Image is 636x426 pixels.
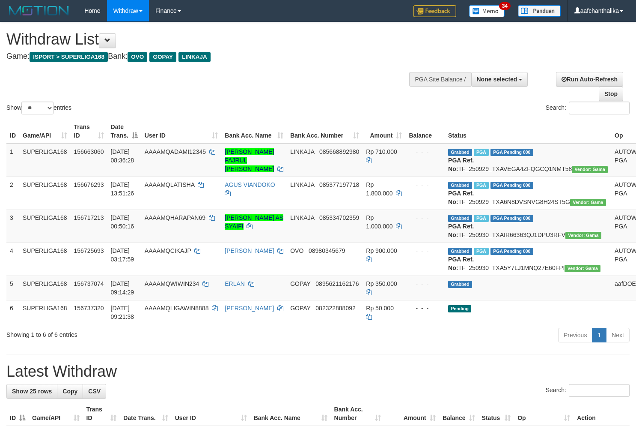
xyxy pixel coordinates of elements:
[569,102,630,114] input: Search:
[572,166,608,173] span: Vendor URL: https://trx31.1velocity.biz
[6,4,71,17] img: MOTION_logo.png
[19,300,71,324] td: SUPERLIGA168
[474,215,489,222] span: Marked by aafnonsreyleab
[448,215,472,222] span: Grabbed
[384,402,439,426] th: Amount: activate to sort column ascending
[74,247,104,254] span: 156725693
[319,148,359,155] span: Copy 085668892980 to clipboard
[74,181,104,188] span: 156676293
[490,182,533,189] span: PGA Pending
[490,248,533,255] span: PGA Pending
[19,177,71,210] td: SUPERLIGA168
[225,214,283,230] a: [PERSON_NAME] AS SYAIFI
[290,247,303,254] span: OVO
[83,384,106,399] a: CSV
[149,52,176,62] span: GOPAY
[570,199,606,206] span: Vendor URL: https://trx31.1velocity.biz
[74,305,104,312] span: 156737320
[6,119,19,144] th: ID
[290,280,310,287] span: GOPAY
[6,144,19,177] td: 1
[409,72,471,87] div: PGA Site Balance /
[290,305,310,312] span: GOPAY
[250,402,331,426] th: Bank Acc. Name: activate to sort column ascending
[413,5,456,17] img: Feedback.jpg
[145,305,209,312] span: AAAAMQLIGAWIN8888
[6,102,71,114] label: Show entries
[490,149,533,156] span: PGA Pending
[29,402,83,426] th: Game/API: activate to sort column ascending
[565,265,600,272] span: Vendor URL: https://trx31.1velocity.biz
[6,327,259,339] div: Showing 1 to 6 of 6 entries
[315,305,355,312] span: Copy 082322888092 to clipboard
[490,215,533,222] span: PGA Pending
[6,276,19,300] td: 5
[366,214,392,230] span: Rp 1.000.000
[546,102,630,114] label: Search:
[111,148,134,164] span: [DATE] 08:36:28
[309,247,345,254] span: Copy 08980345679 to clipboard
[469,5,505,17] img: Button%20Memo.svg
[409,147,441,156] div: - - -
[225,305,274,312] a: [PERSON_NAME]
[287,119,363,144] th: Bank Acc. Number: activate to sort column ascending
[445,119,611,144] th: Status
[514,402,574,426] th: Op: activate to sort column ascending
[409,180,441,189] div: - - -
[57,384,83,399] a: Copy
[290,214,314,221] span: LINKAJA
[178,52,211,62] span: LINKAJA
[448,149,472,156] span: Grabbed
[448,190,474,205] b: PGA Ref. No:
[439,402,478,426] th: Balance: activate to sort column ascending
[6,31,416,48] h1: Withdraw List
[474,248,489,255] span: Marked by aafnonsreyleab
[74,280,104,287] span: 156737074
[6,177,19,210] td: 2
[448,182,472,189] span: Grabbed
[19,119,71,144] th: Game/API: activate to sort column ascending
[141,119,221,144] th: User ID: activate to sort column ascending
[366,305,394,312] span: Rp 50.000
[74,148,104,155] span: 156663060
[569,384,630,397] input: Search:
[409,246,441,255] div: - - -
[172,402,250,426] th: User ID: activate to sort column ascending
[448,223,474,238] b: PGA Ref. No:
[6,402,29,426] th: ID: activate to sort column descending
[6,210,19,243] td: 3
[409,213,441,222] div: - - -
[128,52,147,62] span: OVO
[319,214,359,221] span: Copy 085334702359 to clipboard
[221,119,287,144] th: Bank Acc. Name: activate to sort column ascending
[319,181,359,188] span: Copy 085377197718 to clipboard
[448,281,472,288] span: Grabbed
[574,402,630,426] th: Action
[225,181,275,188] a: AGUS VIANDOKO
[6,52,416,61] h4: Game: Bank:
[120,402,172,426] th: Date Trans.: activate to sort column ascending
[478,402,514,426] th: Status: activate to sort column ascending
[409,279,441,288] div: - - -
[145,181,194,188] span: AAAAMQLATISHA
[6,384,57,399] a: Show 25 rows
[6,363,630,380] h1: Latest Withdraw
[448,305,471,312] span: Pending
[111,247,134,263] span: [DATE] 03:17:59
[546,384,630,397] label: Search:
[145,148,206,155] span: AAAAMQADAMI12345
[111,305,134,320] span: [DATE] 09:21:38
[445,210,611,243] td: TF_250930_TXAIR66363QJ1DPU3RFV
[558,328,592,342] a: Previous
[366,247,397,254] span: Rp 900.000
[477,76,517,83] span: None selected
[448,256,474,271] b: PGA Ref. No:
[409,304,441,312] div: - - -
[471,72,528,87] button: None selected
[30,52,108,62] span: ISPORT > SUPERLIGA168
[366,181,392,197] span: Rp 1.800.000
[225,148,274,172] a: [PERSON_NAME] FAJRUL [PERSON_NAME]
[331,402,384,426] th: Bank Acc. Number: activate to sort column ascending
[448,248,472,255] span: Grabbed
[518,5,561,17] img: panduan.png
